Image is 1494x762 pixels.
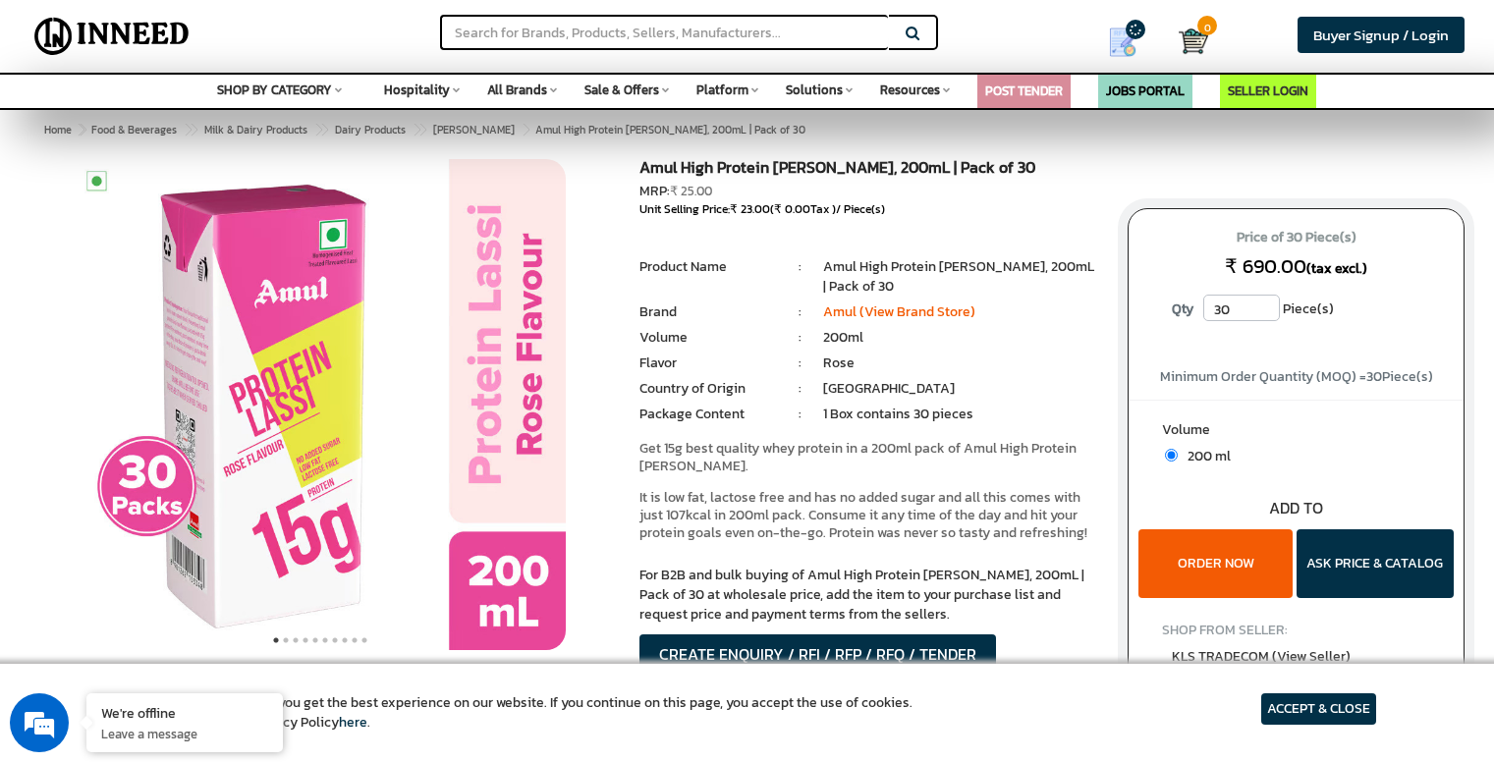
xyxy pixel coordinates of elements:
span: Amul High Protein [PERSON_NAME], 200mL | Pack of 30 [87,122,805,137]
span: Buyer Signup / Login [1313,24,1449,46]
span: Sale & Offers [584,81,659,99]
button: ORDER NOW [1138,529,1293,598]
span: All Brands [487,81,547,99]
li: : [777,379,823,399]
span: SHOP BY CATEGORY [217,81,332,99]
button: 4 [301,630,310,650]
li: Product Name [639,257,777,277]
span: KLS TRADECOM [1172,646,1351,667]
span: [PERSON_NAME] [433,122,515,137]
button: 8 [340,630,350,650]
img: Cart [1179,27,1208,56]
span: Food & Beverages [91,122,177,137]
button: 10 [360,630,369,650]
img: Inneed.Market [27,12,197,61]
label: Volume [1162,420,1430,445]
span: / Piece(s) [836,200,885,218]
li: Package Content [639,405,777,424]
button: 5 [310,630,320,650]
button: 7 [330,630,340,650]
p: It is low fat, lactose free and has no added sugar and all this comes with just 107kcal in 200ml ... [639,489,1098,542]
img: Show My Quotes [1108,27,1137,57]
span: Resources [880,81,940,99]
a: Amul (View Brand Store) [823,301,975,322]
li: Amul High Protein [PERSON_NAME], 200mL | Pack of 30 [823,257,1098,297]
a: SELLER LOGIN [1228,82,1308,100]
li: Flavor [639,354,777,373]
div: Unit Selling Price: ( Tax ) [639,201,1098,218]
span: 200 ml [1178,446,1231,466]
button: ASK PRICE & CATALOG [1297,529,1454,598]
img: Amul High Protein Rose Lassi, 200mL [75,159,566,650]
li: : [777,257,823,277]
li: : [777,405,823,424]
button: 3 [291,630,301,650]
a: JOBS PORTAL [1106,82,1185,100]
span: 30 [1366,366,1382,387]
span: Milk & Dairy Products [204,122,307,137]
li: 1 Box contains 30 pieces [823,405,1098,424]
span: > [79,122,84,137]
p: Get 15g best quality whey protein in a 200ml pack of Amul High Protein [PERSON_NAME]. [639,440,1098,475]
button: 1 [271,630,281,650]
span: > [314,118,324,141]
li: : [777,302,823,322]
a: Buyer Signup / Login [1298,17,1465,53]
span: > [413,118,422,141]
li: Country of Origin [639,379,777,399]
span: ₹ 23.00 [730,200,770,218]
li: Rose [823,354,1098,373]
li: Volume [639,328,777,348]
a: Food & Beverages [87,118,181,141]
span: Platform [696,81,748,99]
span: > [184,118,194,141]
span: 0 [1197,16,1217,35]
li: [GEOGRAPHIC_DATA] [823,379,1098,399]
a: KLS TRADECOM (View Seller) [GEOGRAPHIC_DATA], [GEOGRAPHIC_DATA] Verified Seller [1172,646,1420,721]
li: : [777,354,823,373]
h1: Amul High Protein [PERSON_NAME], 200mL | Pack of 30 [639,159,1098,182]
span: ₹ 25.00 [670,182,712,200]
a: my Quotes [1081,20,1179,65]
a: Home [40,118,76,141]
button: 2 [281,630,291,650]
span: Minimum Order Quantity (MOQ) = Piece(s) [1160,366,1433,387]
button: 9 [350,630,360,650]
button: 6 [320,630,330,650]
li: 200ml [823,328,1098,348]
div: ADD TO [1129,497,1464,519]
span: > [522,118,531,141]
span: Dairy Products [335,122,406,137]
p: For B2B and bulk buying of Amul High Protein [PERSON_NAME], 200mL | Pack of 30 at wholesale price... [639,566,1098,625]
span: Solutions [786,81,843,99]
article: ACCEPT & CLOSE [1261,693,1376,725]
span: Price of 30 Piece(s) [1147,222,1445,253]
a: Dairy Products [331,118,410,141]
a: Cart 0 [1179,20,1193,63]
li: Brand [639,302,777,322]
h4: SHOP FROM SELLER: [1162,623,1430,637]
a: here [339,712,367,733]
li: : [777,328,823,348]
label: Qty [1162,295,1203,324]
button: CREATE ENQUIRY / RFI / RFP / RFQ / TENDER [639,634,996,675]
span: ₹ 690.00 [1225,251,1306,281]
a: Milk & Dairy Products [200,118,311,141]
a: [PERSON_NAME] [429,118,519,141]
div: We're offline [101,703,268,722]
p: Leave a message [101,725,268,742]
span: (tax excl.) [1306,258,1367,279]
span: Piece(s) [1283,295,1334,324]
article: We use cookies to ensure you get the best experience on our website. If you continue on this page... [118,693,913,733]
span: Hospitality [384,81,450,99]
a: POST TENDER [985,82,1063,100]
input: Search for Brands, Products, Sellers, Manufacturers... [440,15,888,50]
div: MRP: [639,182,1098,201]
span: ₹ 0.00 [774,200,810,218]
